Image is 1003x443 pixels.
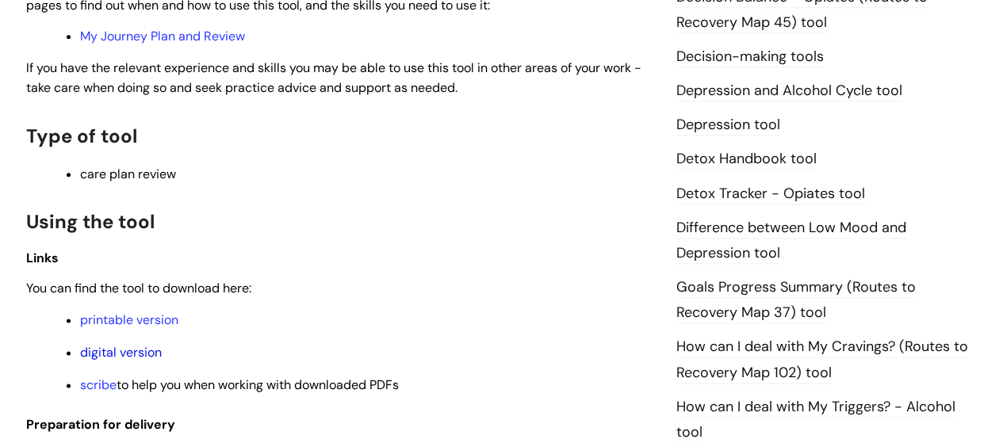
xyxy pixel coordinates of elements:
span: If you have the relevant experience and skills you may be able to use this tool in other areas of... [26,59,641,96]
span: to help you when working with downloaded PDFs [80,376,399,393]
span: care plan review [80,166,176,182]
a: digital version [80,344,162,361]
a: Detox Tracker - Opiates tool [676,184,865,204]
span: You can find the tool to download here: [26,280,251,296]
a: How can I deal with My Cravings? (Routes to Recovery Map 102) tool [676,337,968,383]
a: Depression tool [676,115,780,136]
a: Difference between Low Mood and Depression tool [676,218,906,264]
span: Preparation for delivery [26,416,175,433]
a: How can I deal with My Triggers? - Alcohol tool [676,397,955,443]
a: Decision-making tools [676,47,824,67]
a: Detox Handbook tool [676,149,817,170]
a: scribe [80,376,117,393]
a: My Journey Plan and Review [80,28,245,44]
a: printable version [80,311,178,328]
span: Using the tool [26,209,155,234]
a: Goals Progress Summary (Routes to Recovery Map 37) tool [676,277,916,323]
a: Depression and Alcohol Cycle tool [676,81,902,101]
span: Links [26,250,59,266]
span: Type of tool [26,124,137,148]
